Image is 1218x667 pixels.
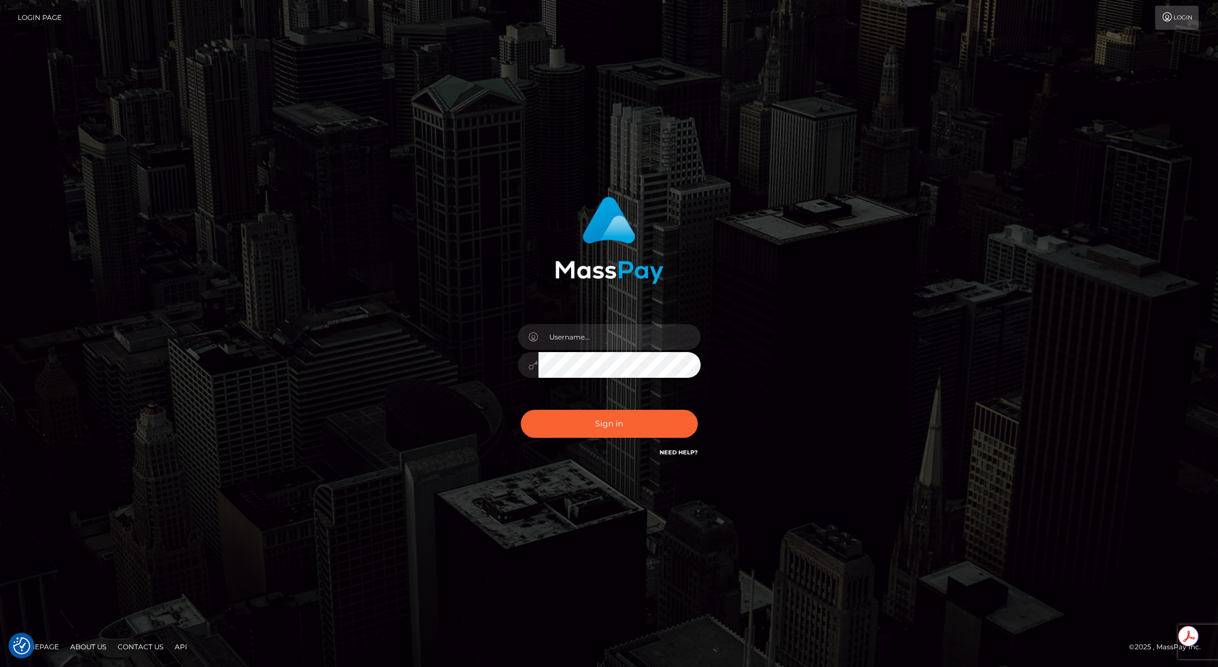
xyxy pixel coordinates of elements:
[170,638,192,656] a: API
[13,637,30,654] button: Consent Preferences
[113,638,168,656] a: Contact Us
[660,449,698,456] a: Need Help?
[1129,641,1209,653] div: © 2025 , MassPay Inc.
[1155,6,1199,30] a: Login
[521,410,698,438] button: Sign in
[18,6,62,30] a: Login Page
[13,637,30,654] img: Revisit consent button
[538,324,701,350] input: Username...
[13,638,63,656] a: Homepage
[555,197,664,284] img: MassPay Login
[66,638,111,656] a: About Us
